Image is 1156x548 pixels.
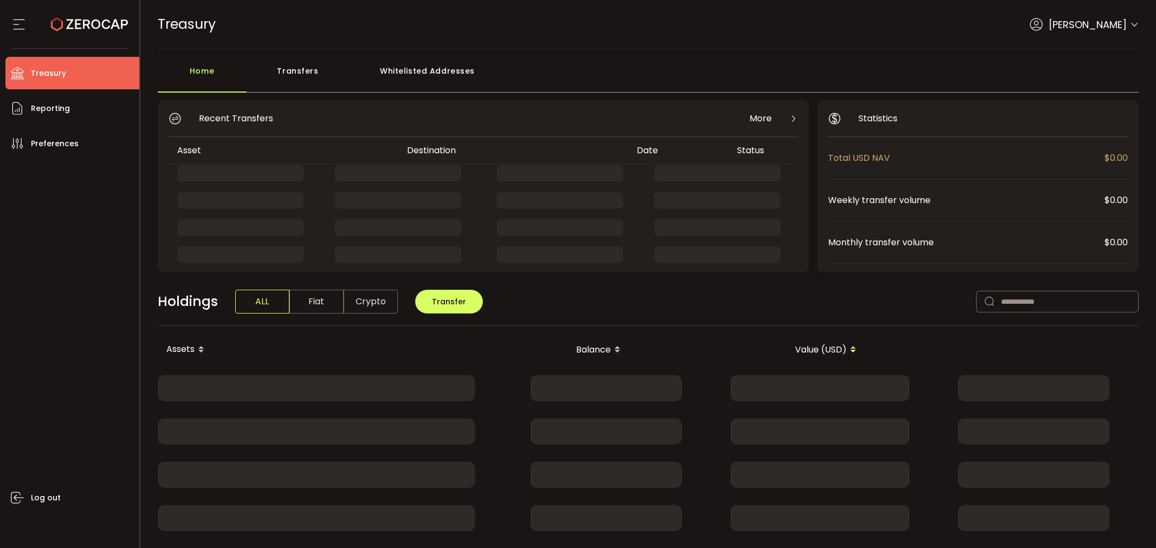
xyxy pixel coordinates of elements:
span: Preferences [31,136,79,152]
span: $0.00 [1105,151,1128,165]
span: $0.00 [1105,236,1128,249]
span: Treasury [158,15,216,34]
button: Transfer [415,290,483,314]
span: Statistics [858,112,897,125]
div: Transfers [247,60,350,93]
span: $0.00 [1105,193,1128,207]
span: Monthly transfer volume [828,236,1105,249]
span: Reporting [31,101,70,116]
span: Recent Transfers [199,112,273,125]
div: Date [628,144,728,156]
div: Destination [398,144,628,156]
span: ALL [235,290,289,314]
div: Status [728,144,796,156]
div: Value (USD) [629,341,865,359]
div: Home [158,60,247,93]
span: Weekly transfer volume [828,193,1105,207]
div: Whitelisted Addresses [350,60,506,93]
span: Transfer [432,296,466,307]
div: Asset [169,144,398,156]
span: More [750,112,772,125]
span: Log out [31,490,61,506]
span: Fiat [289,290,344,314]
span: Treasury [31,66,66,81]
div: Assets [158,341,393,359]
span: Crypto [344,290,398,314]
span: Total USD NAV [828,151,1105,165]
span: Holdings [158,291,218,312]
div: Balance [393,341,629,359]
span: [PERSON_NAME] [1049,17,1127,32]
